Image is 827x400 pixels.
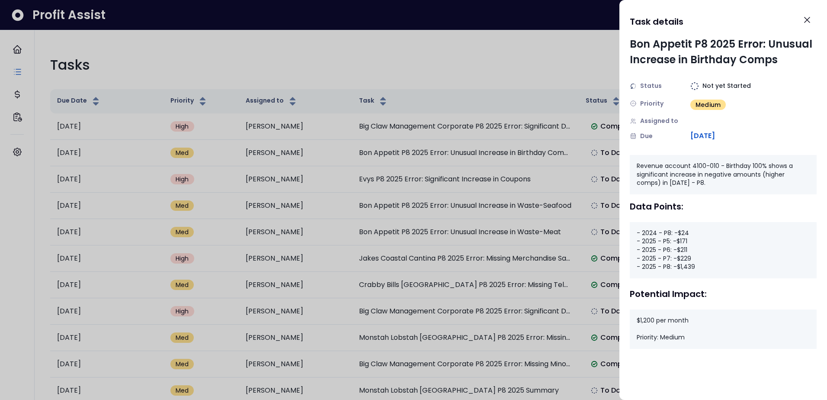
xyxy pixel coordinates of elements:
[690,131,715,141] span: [DATE]
[702,81,751,90] span: Not yet Started
[630,36,817,68] div: Bon Appetit P8 2025 Error: Unusual Increase in Birthday Comps
[630,14,683,29] h1: Task details
[630,310,817,349] div: $1,200 per month Priority: Medium
[798,10,817,29] button: Close
[640,116,678,126] span: Assigned to
[640,81,662,90] span: Status
[630,289,817,299] div: Potential Impact:
[630,201,817,212] div: Data Points:
[640,132,653,141] span: Due
[630,155,817,194] div: Revenue account 4100-010 - Birthday 100% shows a significant increase in negative amounts (higher...
[640,99,664,108] span: Priority
[690,82,699,90] img: Not yet Started
[630,83,637,90] img: Status
[696,100,721,109] span: Medium
[630,222,817,278] div: - 2024 - P8: -$24 - 2025 - P5: -$171 - 2025 - P6: -$211 - 2025 - P7: -$229 - 2025 - P8: -$1,439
